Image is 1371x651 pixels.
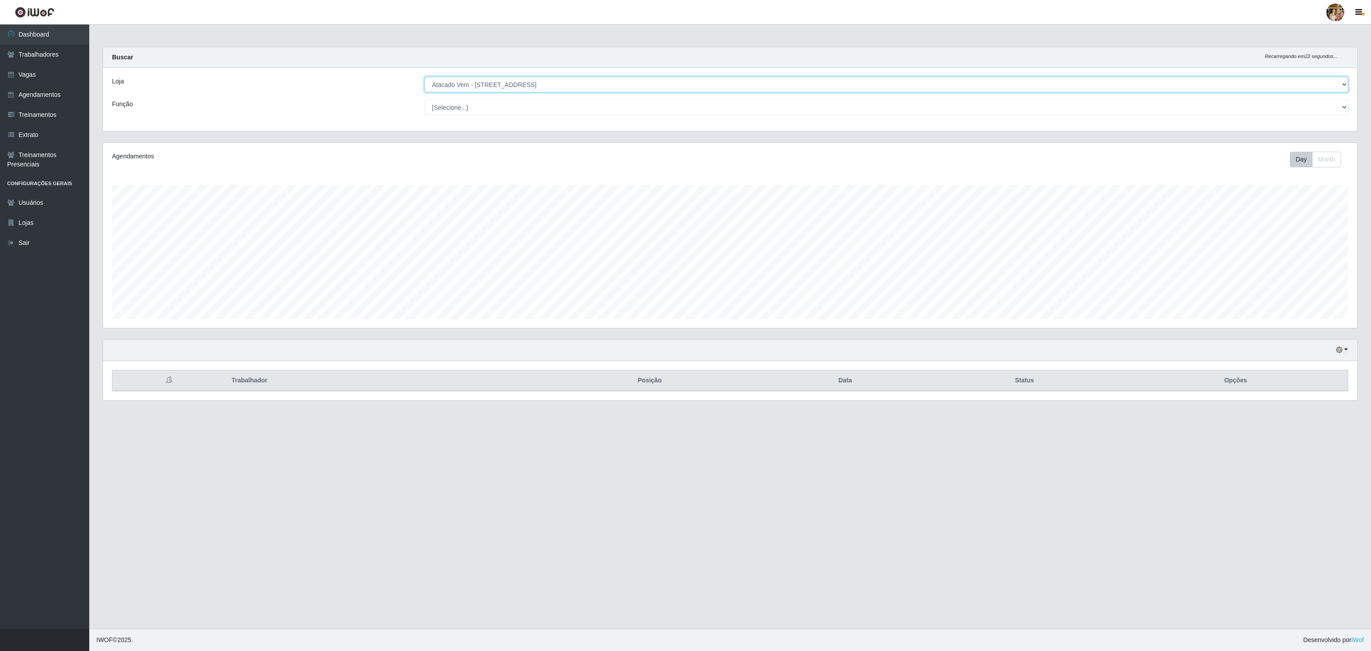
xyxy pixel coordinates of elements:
[1290,152,1341,167] div: First group
[1265,54,1338,59] i: Recarregando em 22 segundos...
[535,370,765,391] th: Posição
[96,635,133,645] span: © 2025 .
[226,370,535,391] th: Trabalhador
[1303,635,1364,645] span: Desenvolvido por
[112,77,124,86] label: Loja
[1312,152,1341,167] button: Month
[1290,152,1348,167] div: Toolbar with button groups
[1290,152,1313,167] button: Day
[764,370,926,391] th: Data
[1123,370,1348,391] th: Opções
[112,100,133,109] label: Função
[112,152,619,161] div: Agendamentos
[926,370,1123,391] th: Status
[96,636,113,643] span: IWOF
[1351,636,1364,643] a: iWof
[112,54,133,61] strong: Buscar
[15,7,54,18] img: CoreUI Logo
